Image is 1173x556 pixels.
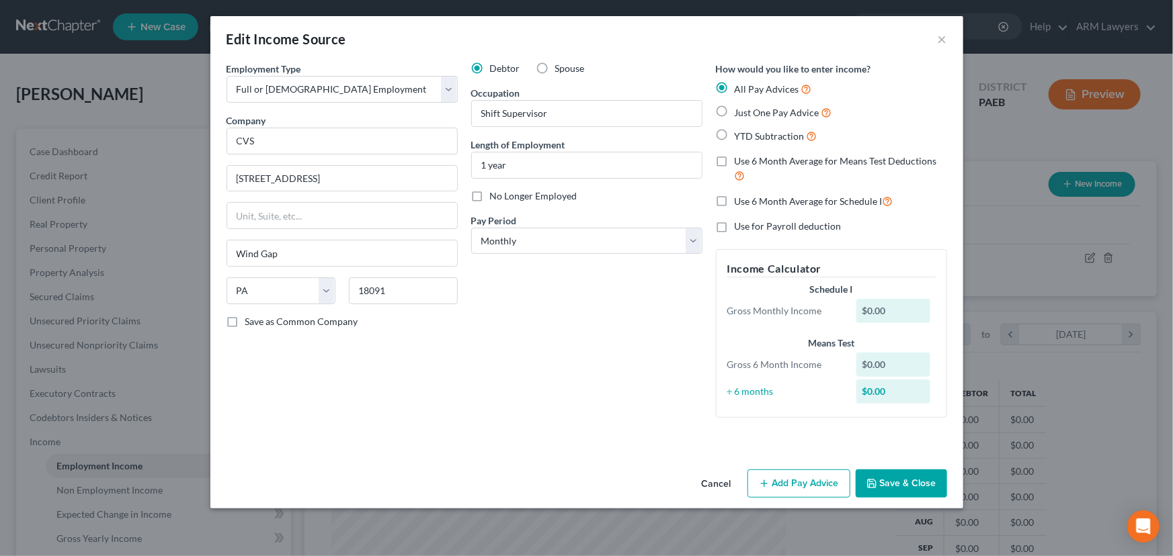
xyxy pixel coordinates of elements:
span: Save as Common Company [245,316,358,327]
span: No Longer Employed [490,190,577,201]
span: YTD Subtraction [735,130,805,142]
div: Edit Income Source [227,30,346,48]
button: Cancel [691,471,742,498]
div: Schedule I [727,283,936,296]
span: Use 6 Month Average for Means Test Deductions [735,155,937,167]
input: Unit, Suite, etc... [227,203,457,228]
div: ÷ 6 months [721,385,850,398]
button: Save & Close [856,469,947,498]
div: $0.00 [856,299,930,323]
label: How would you like to enter income? [716,62,871,76]
input: ex: 2 years [472,152,702,178]
div: $0.00 [856,379,930,404]
label: Occupation [471,86,520,100]
input: Enter zip... [349,277,458,304]
label: Length of Employment [471,138,565,152]
span: All Pay Advices [735,83,799,95]
span: Just One Pay Advice [735,107,819,118]
h5: Income Calculator [727,261,936,277]
span: Company [227,115,266,126]
span: Use for Payroll deduction [735,220,842,232]
div: $0.00 [856,353,930,377]
div: Open Intercom Messenger [1127,510,1160,543]
div: Gross Monthly Income [721,304,850,318]
div: Means Test [727,336,936,350]
button: Add Pay Advice [747,469,850,498]
span: Debtor [490,62,520,74]
div: Gross 6 Month Income [721,358,850,371]
input: Enter address... [227,166,457,191]
input: Search company by name... [227,128,458,154]
span: Spouse [555,62,585,74]
input: -- [472,101,702,126]
input: Enter city... [227,240,457,266]
span: Employment Type [227,63,301,75]
button: × [938,31,947,47]
span: Pay Period [471,215,517,226]
span: Use 6 Month Average for Schedule I [735,195,883,207]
